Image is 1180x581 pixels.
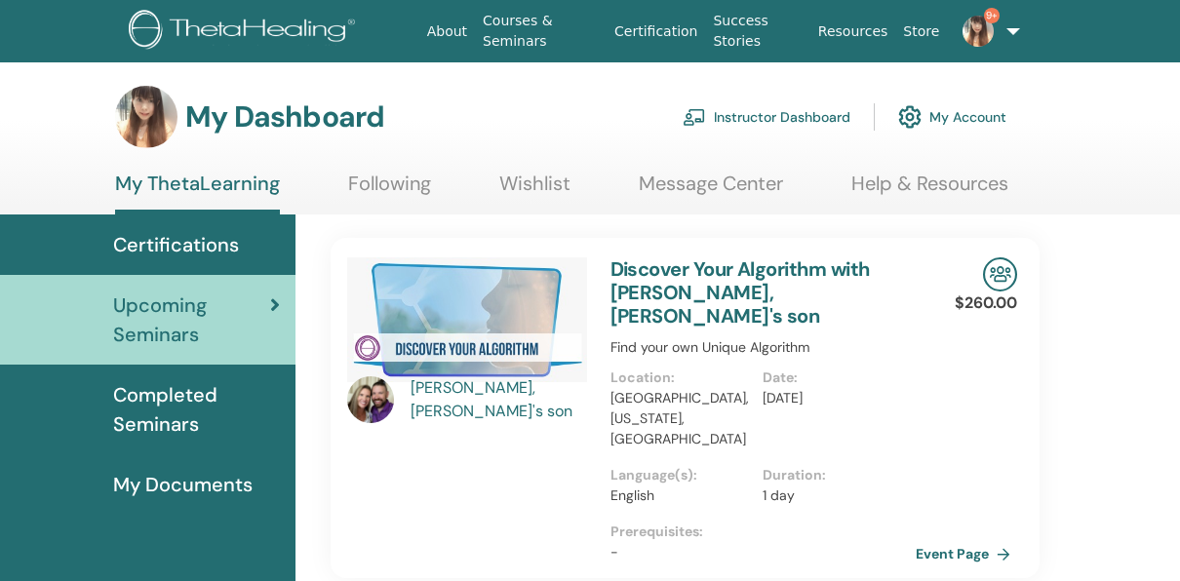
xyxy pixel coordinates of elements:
[610,388,752,449] p: [GEOGRAPHIC_DATA], [US_STATE], [GEOGRAPHIC_DATA]
[113,230,239,259] span: Certifications
[895,14,947,50] a: Store
[963,16,994,47] img: default.png
[984,8,1000,23] span: 9+
[348,172,431,210] a: Following
[983,257,1017,291] img: In-Person Seminar
[610,368,752,388] p: Location :
[499,172,570,210] a: Wishlist
[607,14,705,50] a: Certification
[683,96,850,138] a: Instructor Dashboard
[610,337,917,358] p: Find your own Unique Algorithm
[347,376,394,423] img: default.jpg
[898,100,922,134] img: cog.svg
[705,3,809,59] a: Success Stories
[115,86,177,148] img: default.png
[610,485,752,506] p: English
[185,99,384,135] h3: My Dashboard
[763,388,904,408] p: [DATE]
[810,14,896,50] a: Resources
[955,291,1017,315] p: $260.00
[129,10,362,54] img: logo.png
[347,257,587,382] img: Discover Your Algorithm
[610,256,870,329] a: Discover Your Algorithm with [PERSON_NAME], [PERSON_NAME]'s son
[851,172,1008,210] a: Help & Resources
[113,290,270,349] span: Upcoming Seminars
[475,3,607,59] a: Courses & Seminars
[113,470,253,499] span: My Documents
[419,14,475,50] a: About
[763,485,904,506] p: 1 day
[763,465,904,485] p: Duration :
[916,539,1018,568] a: Event Page
[898,96,1006,138] a: My Account
[115,172,280,214] a: My ThetaLearning
[610,522,917,542] p: Prerequisites :
[610,542,917,562] p: -
[763,368,904,388] p: Date :
[639,172,783,210] a: Message Center
[683,108,706,126] img: chalkboard-teacher.svg
[610,465,752,485] p: Language(s) :
[411,376,591,423] a: [PERSON_NAME], [PERSON_NAME]'s son
[113,380,280,439] span: Completed Seminars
